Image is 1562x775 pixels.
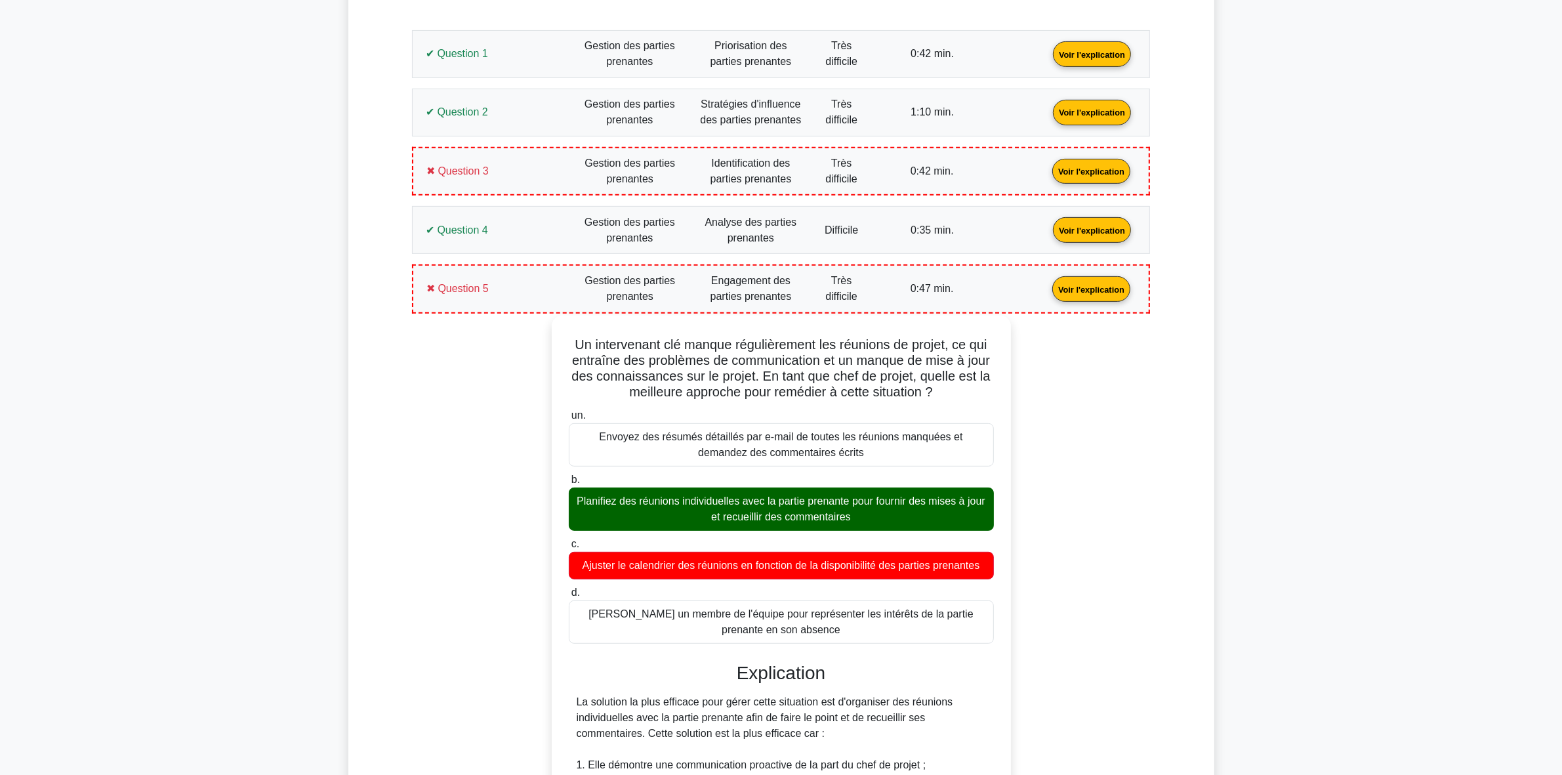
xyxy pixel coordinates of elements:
[577,495,985,522] font: Planifiez des réunions individuelles avec la partie prenante pour fournir des mises à jour et rec...
[571,337,990,399] font: Un intervenant clé manque régulièrement les réunions de projet, ce qui entraîne des problèmes de ...
[1047,283,1136,294] a: Voir l'explication
[571,409,586,421] font: un.
[571,538,579,549] font: c.
[1047,165,1136,176] a: Voir l'explication
[583,560,980,571] font: Ajuster le calendrier des réunions en fonction de la disponibilité des parties prenantes
[577,696,953,739] font: La solution la plus efficace pour gérer cette situation est d'organiser des réunions individuelle...
[1048,224,1136,235] a: Voir l'explication
[1048,48,1136,59] a: Voir l'explication
[737,663,825,683] font: Explication
[571,474,580,485] font: b.
[1048,106,1136,117] a: Voir l'explication
[571,587,580,598] font: d.
[599,431,962,458] font: Envoyez des résumés détaillés par e-mail de toutes les réunions manquées et demandez des commenta...
[588,608,973,635] font: [PERSON_NAME] un membre de l'équipe pour représenter les intérêts de la partie prenante en son ab...
[577,759,926,770] font: 1. Elle démontre une communication proactive de la part du chef de projet ;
